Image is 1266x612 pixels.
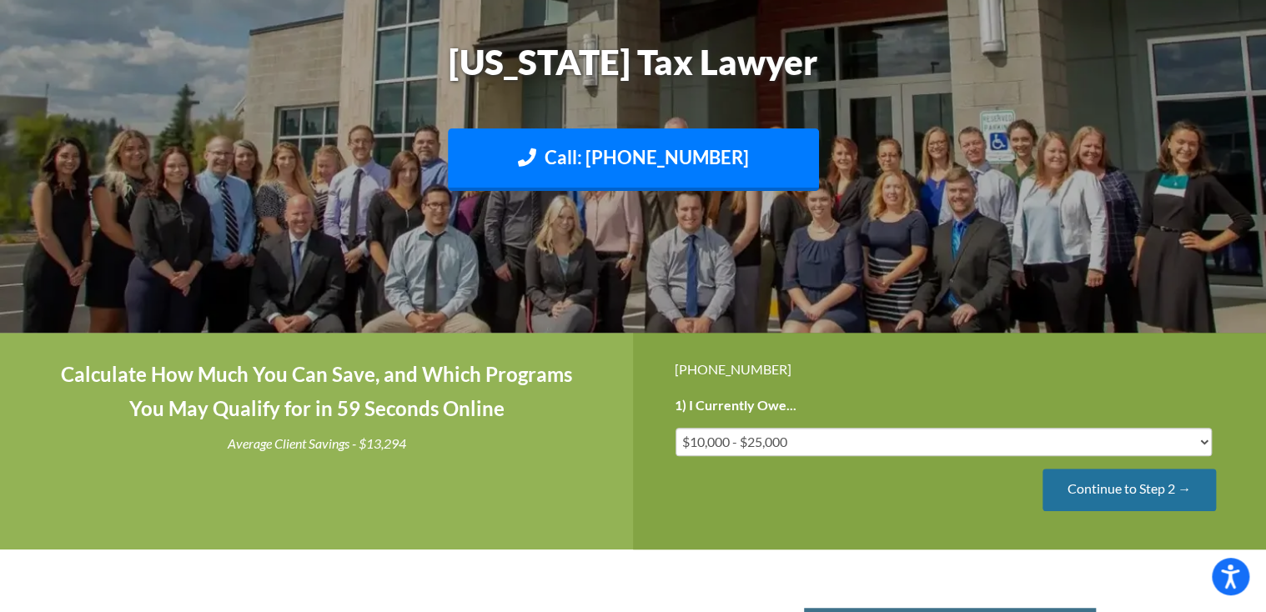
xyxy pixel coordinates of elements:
label: 1) I Currently Owe... [675,397,796,414]
div: [PHONE_NUMBER] [675,358,1224,380]
i: Average Client Savings - $13,294 [228,435,406,451]
input: Continue to Step 2 → [1042,469,1216,511]
a: Call: [PHONE_NUMBER] [448,128,819,191]
h1: [US_STATE] Tax Lawyer [170,38,1096,87]
h4: Calculate How Much You Can Save, and Which Programs You May Qualify for in 59 Seconds Online [42,358,591,426]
